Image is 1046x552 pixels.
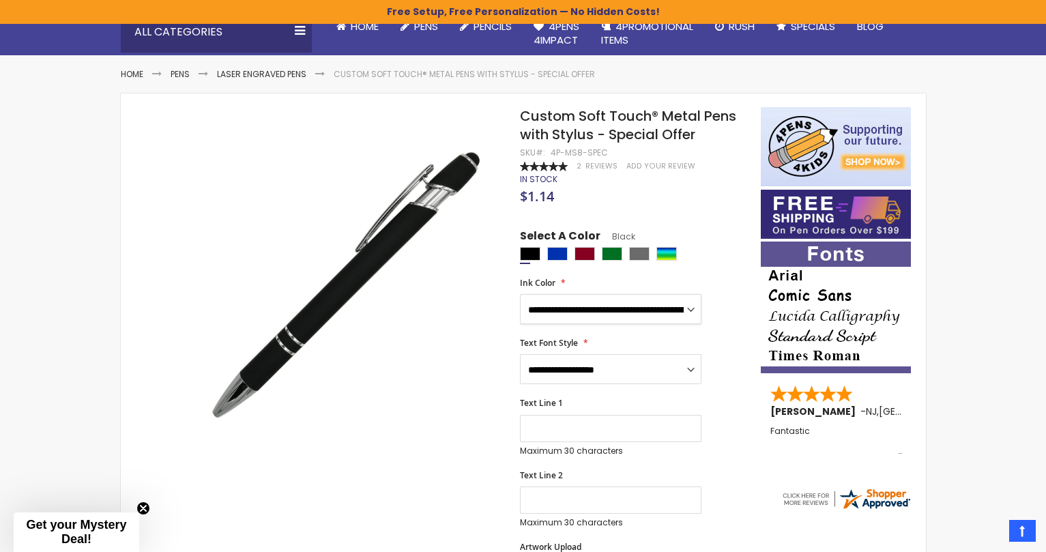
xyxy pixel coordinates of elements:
[770,426,903,456] div: Fantastic
[334,69,595,80] li: Custom Soft Touch® Metal Pens with Stylus - Special Offer
[626,161,695,171] a: Add Your Review
[781,502,912,514] a: 4pens.com certificate URL
[520,277,555,289] span: Ink Color
[791,19,835,33] span: Specials
[761,190,911,239] img: Free shipping on orders over $199
[704,12,766,42] a: Rush
[136,502,150,515] button: Close teaser
[866,405,877,418] span: NJ
[857,19,884,33] span: Blog
[601,19,693,47] span: 4PROMOTIONAL ITEMS
[217,68,306,80] a: Laser Engraved Pens
[781,486,912,511] img: 4pens.com widget logo
[547,247,568,261] div: Blue
[520,446,701,456] p: Maximum 30 characters
[390,12,449,42] a: Pens
[577,161,581,171] span: 2
[575,247,595,261] div: Burgundy
[585,161,618,171] span: Reviews
[520,337,578,349] span: Text Font Style
[761,242,911,373] img: font-personalization-examples
[121,12,312,53] div: All Categories
[860,405,979,418] span: - ,
[520,517,701,528] p: Maximum 30 characters
[520,173,557,185] span: In stock
[449,12,523,42] a: Pencils
[520,229,600,247] span: Select A Color
[933,515,1046,552] iframe: Google Customer Reviews
[577,161,620,171] a: 2 Reviews
[520,397,563,409] span: Text Line 1
[520,469,563,481] span: Text Line 2
[520,147,545,158] strong: SKU
[534,19,579,47] span: 4Pens 4impact
[656,247,677,261] div: Assorted
[770,405,860,418] span: [PERSON_NAME]
[766,12,846,42] a: Specials
[523,12,590,56] a: 4Pens4impact
[629,247,650,261] div: Grey
[590,12,704,56] a: 4PROMOTIONALITEMS
[879,405,979,418] span: [GEOGRAPHIC_DATA]
[729,19,755,33] span: Rush
[14,512,139,552] div: Get your Mystery Deal!Close teaser
[26,518,126,546] span: Get your Mystery Deal!
[520,187,554,205] span: $1.14
[520,174,557,185] div: Availability
[121,68,143,80] a: Home
[414,19,438,33] span: Pens
[520,106,736,144] span: Custom Soft Touch® Metal Pens with Stylus - Special Offer
[600,231,635,242] span: Black
[474,19,512,33] span: Pencils
[351,19,379,33] span: Home
[325,12,390,42] a: Home
[551,147,608,158] div: 4P-MS8-SPEC
[602,247,622,261] div: Green
[520,162,568,171] div: 100%
[520,247,540,261] div: Black
[761,107,911,186] img: 4pens 4 kids
[171,68,190,80] a: Pens
[190,127,502,439] img: regal_rubber_black_1_2.jpg
[846,12,895,42] a: Blog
